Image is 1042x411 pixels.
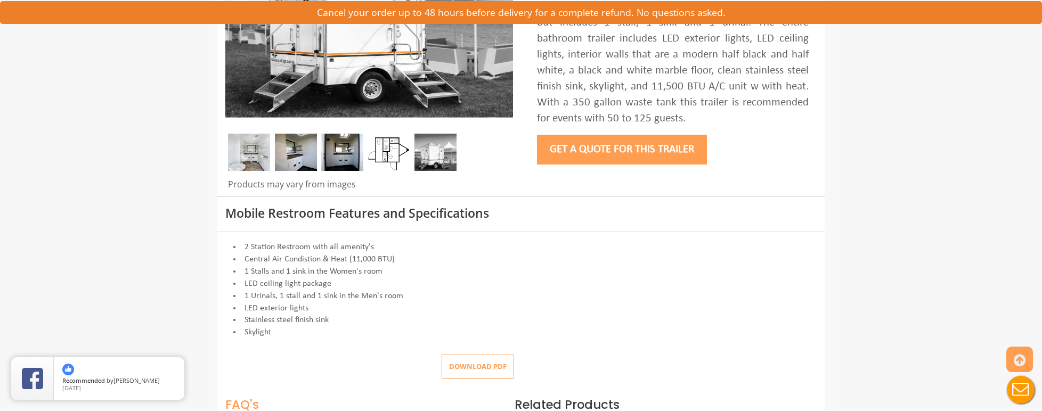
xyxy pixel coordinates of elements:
[225,302,817,315] li: LED exterior lights
[225,241,817,253] li: 2 Station Restroom with all amenity's
[414,134,457,171] img: A mini restroom trailer with two separate stations and separate doors for males and females
[62,376,105,384] span: Recommended
[999,368,1042,411] button: Live Chat
[321,134,363,171] img: DSC_0004_email
[62,364,74,375] img: thumbs up icon
[62,377,176,385] span: by
[433,361,514,371] a: Download pdf
[225,253,817,266] li: Central Air Condistion & Heat (11,000 BTU)
[62,384,81,392] span: [DATE]
[442,355,514,379] button: Download pdf
[275,134,317,171] img: DSC_0016_email
[225,278,817,290] li: LED ceiling light package
[225,314,817,326] li: Stainless steel finish sink
[537,144,707,155] a: Get a Quote for this Trailer
[113,376,160,384] span: [PERSON_NAME]
[225,326,817,339] li: Skylight
[22,368,43,389] img: Review Rating
[368,134,410,171] img: Floor Plan of 2 station Mini restroom with sink and toilet
[228,134,270,171] img: Inside of complete restroom with a stall, a urinal, tissue holders, cabinets and mirror
[225,266,817,278] li: 1 Stalls and 1 sink in the Women's room
[537,135,707,165] button: Get a Quote for this Trailer
[225,207,817,220] h3: Mobile Restroom Features and Specifications
[225,178,513,196] div: Products may vary from images
[225,290,817,302] li: 1 Urinals, 1 stall and 1 sink in the Men's room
